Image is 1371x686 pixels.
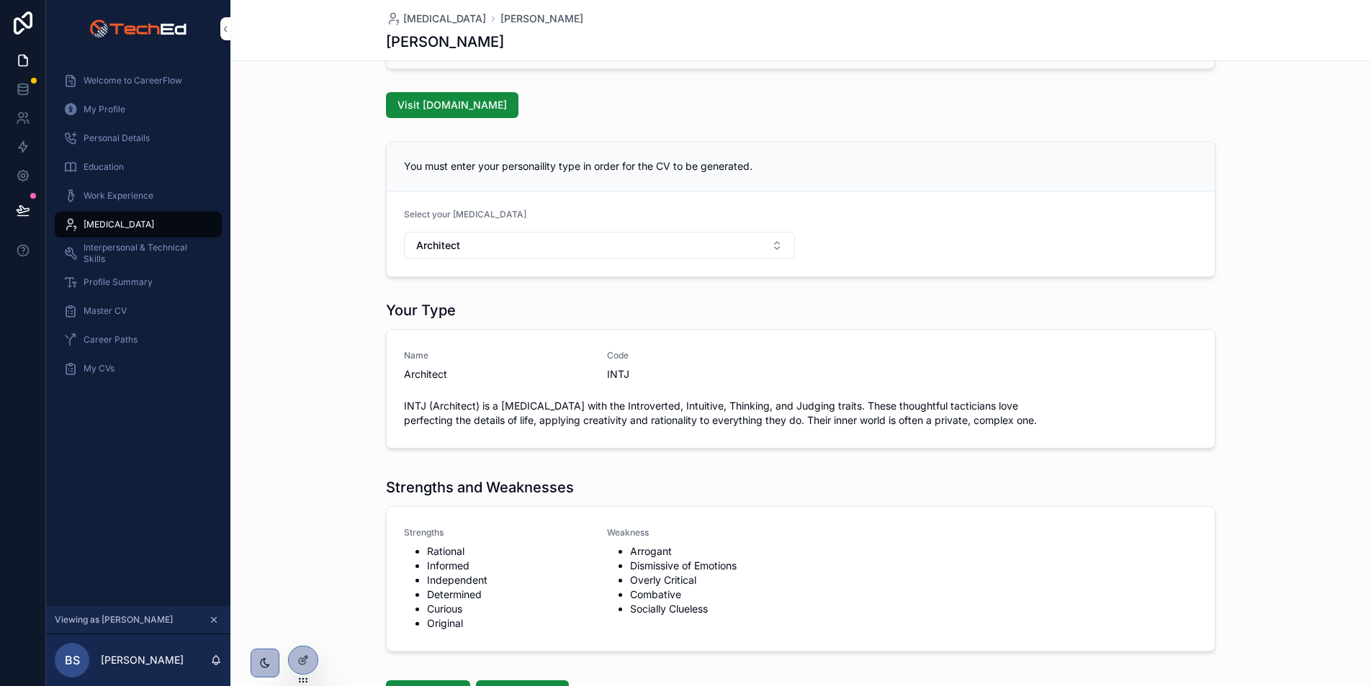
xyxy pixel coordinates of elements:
[427,602,590,616] li: Curious
[404,232,795,259] button: Select Button
[404,160,752,172] span: You must enter your personaility type in order for the CV to be generated.
[55,212,222,238] a: [MEDICAL_DATA]
[427,544,590,559] li: Rational
[404,350,590,361] span: Name
[404,209,526,220] span: Select your [MEDICAL_DATA]
[55,614,173,626] span: Viewing as [PERSON_NAME]
[55,154,222,180] a: Education
[427,573,590,587] li: Independent
[55,298,222,324] a: Master CV
[84,219,154,230] span: [MEDICAL_DATA]
[84,75,182,86] span: Welcome to CareerFlow
[386,300,456,320] h1: Your Type
[65,651,80,669] span: BS
[84,276,153,288] span: Profile Summary
[403,12,486,26] span: [MEDICAL_DATA]
[84,363,114,374] span: My CVs
[630,559,793,573] li: Dismissive of Emotions
[427,587,590,602] li: Determined
[55,68,222,94] a: Welcome to CareerFlow
[84,104,125,115] span: My Profile
[404,399,1197,428] span: INTJ (Architect) is a [MEDICAL_DATA] with the Introverted, Intuitive, Thinking, and Judging trait...
[630,602,793,616] li: Socially Clueless
[84,305,127,317] span: Master CV
[46,58,230,400] div: scrollable content
[607,527,793,538] span: Weakness
[84,132,150,144] span: Personal Details
[84,334,138,346] span: Career Paths
[397,98,507,112] span: Visit [DOMAIN_NAME]
[89,17,186,40] img: App logo
[101,653,184,667] p: [PERSON_NAME]
[500,12,583,26] a: [PERSON_NAME]
[55,125,222,151] a: Personal Details
[55,96,222,122] a: My Profile
[607,367,793,382] span: INTJ
[427,559,590,573] li: Informed
[630,573,793,587] li: Overly Critical
[607,350,793,361] span: Code
[84,161,124,173] span: Education
[427,616,590,631] li: Original
[416,238,460,253] span: Architect
[630,587,793,602] li: Combative
[404,367,590,382] span: Architect
[84,242,207,265] span: Interpersonal & Technical Skills
[55,356,222,382] a: My CVs
[55,269,222,295] a: Profile Summary
[404,527,590,538] span: Strengths
[55,183,222,209] a: Work Experience
[386,477,574,497] h1: Strengths and Weaknesses
[55,240,222,266] a: Interpersonal & Technical Skills
[55,327,222,353] a: Career Paths
[386,12,486,26] a: [MEDICAL_DATA]
[630,544,793,559] li: Arrogant
[386,32,504,52] h1: [PERSON_NAME]
[386,92,518,118] button: Visit [DOMAIN_NAME]
[84,190,153,202] span: Work Experience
